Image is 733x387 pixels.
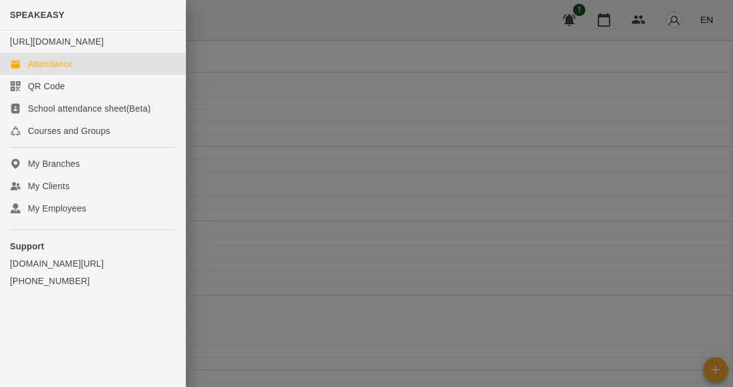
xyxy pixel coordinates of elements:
[10,257,175,270] a: [DOMAIN_NAME][URL]
[28,102,151,115] div: School attendance sheet(Beta)
[10,240,175,252] p: Support
[10,37,104,47] a: [URL][DOMAIN_NAME]
[28,80,65,92] div: QR Code
[28,180,69,192] div: My Clients
[28,158,80,170] div: My Branches
[10,275,175,287] a: [PHONE_NUMBER]
[28,58,73,70] div: Attendance
[10,10,64,20] span: SPEAKEASY
[28,202,86,215] div: My Employees
[28,125,110,137] div: Courses and Groups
